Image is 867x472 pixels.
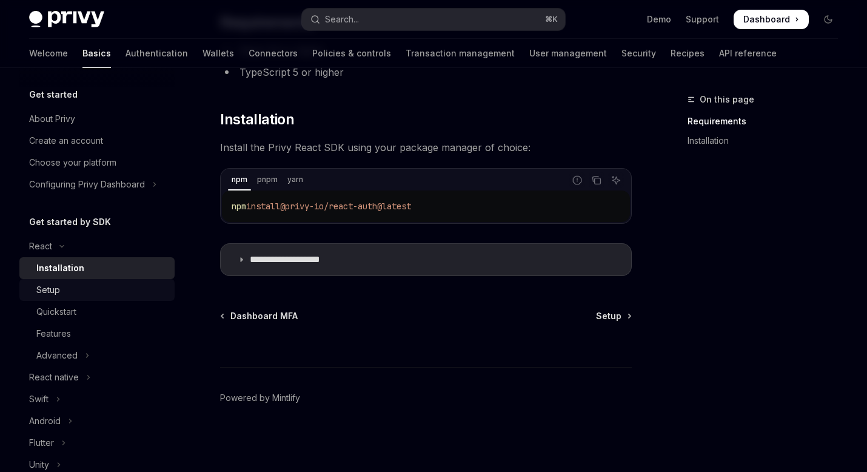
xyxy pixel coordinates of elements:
a: Create an account [19,130,175,152]
button: Toggle Android section [19,410,175,432]
div: pnpm [253,172,281,187]
span: install [246,201,280,212]
button: Open search [302,8,565,30]
div: Features [36,326,71,341]
button: Toggle Swift section [19,388,175,410]
div: Flutter [29,436,54,450]
div: Advanced [36,348,78,363]
a: Connectors [249,39,298,68]
img: dark logo [29,11,104,28]
a: Installation [19,257,175,279]
a: Policies & controls [312,39,391,68]
span: Setup [596,310,621,322]
a: Quickstart [19,301,175,323]
a: Support [686,13,719,25]
a: Basics [82,39,111,68]
span: Dashboard MFA [230,310,298,322]
div: yarn [284,172,307,187]
a: Demo [647,13,671,25]
button: Report incorrect code [569,172,585,188]
a: About Privy [19,108,175,130]
span: On this page [700,92,754,107]
h5: Get started [29,87,78,102]
button: Toggle Advanced section [19,345,175,366]
a: Recipes [671,39,705,68]
a: Setup [19,279,175,301]
a: Installation [688,131,848,150]
li: TypeScript 5 or higher [220,64,632,81]
span: npm [232,201,246,212]
div: Create an account [29,133,103,148]
button: Toggle dark mode [818,10,838,29]
button: Ask AI [608,172,624,188]
a: Setup [596,310,631,322]
a: Transaction management [406,39,515,68]
div: npm [228,172,251,187]
div: About Privy [29,112,75,126]
a: Dashboard MFA [221,310,298,322]
div: Setup [36,283,60,297]
span: ⌘ K [545,15,558,24]
a: Welcome [29,39,68,68]
button: Copy the contents from the code block [589,172,604,188]
div: Quickstart [36,305,76,319]
div: Configuring Privy Dashboard [29,177,145,192]
a: API reference [719,39,777,68]
div: React native [29,370,79,385]
a: Authentication [126,39,188,68]
div: Installation [36,261,84,275]
div: React [29,239,52,254]
button: Toggle React native section [19,366,175,388]
div: Android [29,414,61,428]
span: Dashboard [743,13,790,25]
a: Security [621,39,656,68]
button: Toggle React section [19,235,175,257]
button: Toggle Flutter section [19,432,175,454]
a: Choose your platform [19,152,175,174]
div: Swift [29,392,49,406]
a: Requirements [688,112,848,131]
a: Wallets [203,39,234,68]
span: Installation [220,110,294,129]
div: Unity [29,457,49,472]
span: @privy-io/react-auth@latest [280,201,411,212]
div: Choose your platform [29,155,116,170]
a: User management [529,39,607,68]
a: Features [19,323,175,345]
a: Dashboard [734,10,809,29]
button: Toggle Configuring Privy Dashboard section [19,174,175,195]
a: Powered by Mintlify [220,392,300,404]
span: Install the Privy React SDK using your package manager of choice: [220,139,632,156]
h5: Get started by SDK [29,215,111,229]
div: Search... [325,12,359,27]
